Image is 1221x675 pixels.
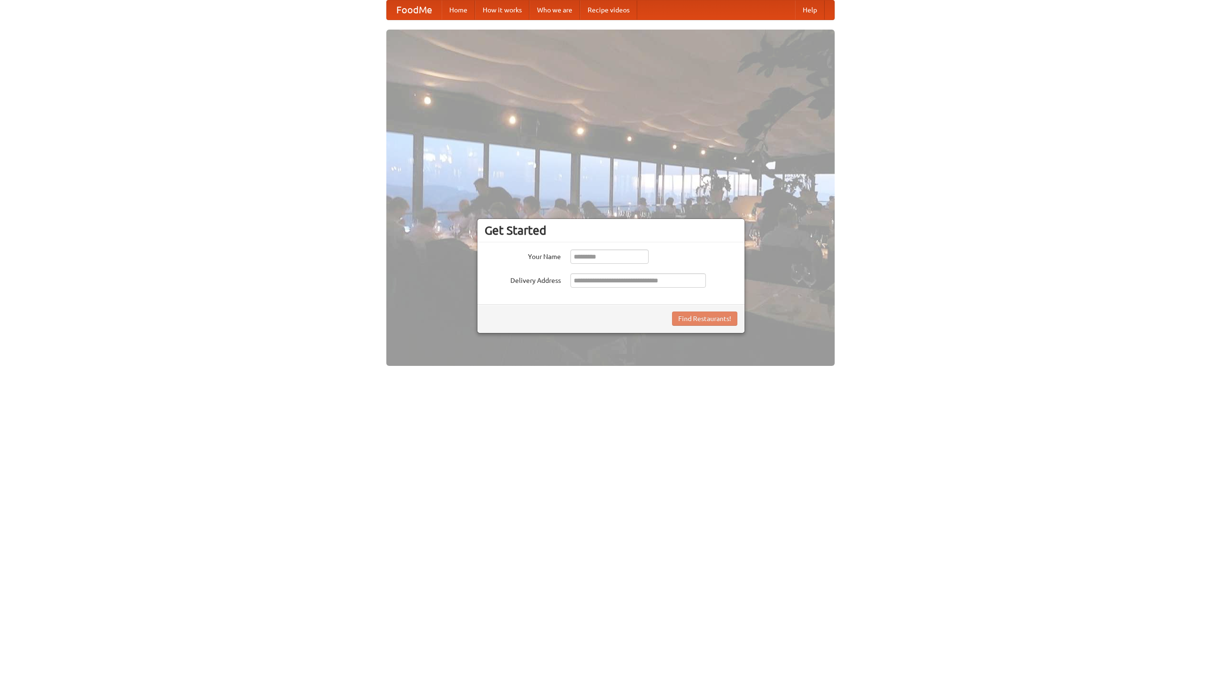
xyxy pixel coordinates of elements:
button: Find Restaurants! [672,312,737,326]
a: FoodMe [387,0,442,20]
a: How it works [475,0,529,20]
h3: Get Started [485,223,737,238]
a: Recipe videos [580,0,637,20]
label: Delivery Address [485,273,561,285]
a: Home [442,0,475,20]
label: Your Name [485,249,561,261]
a: Help [795,0,825,20]
a: Who we are [529,0,580,20]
